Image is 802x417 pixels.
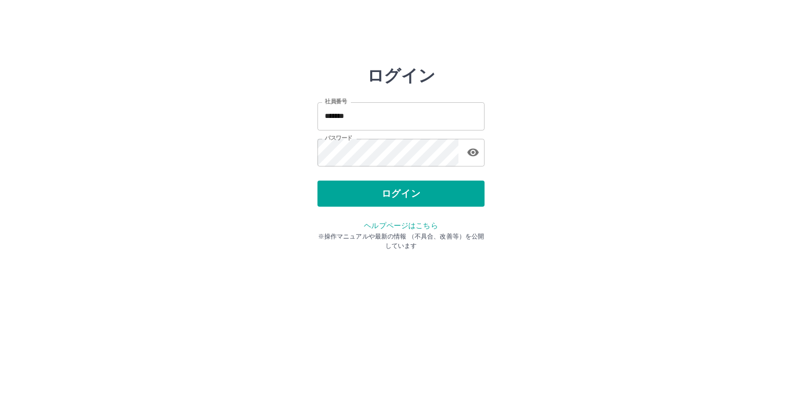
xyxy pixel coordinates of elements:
button: ログイン [317,181,485,207]
label: パスワード [325,134,352,142]
a: ヘルプページはこちら [364,221,438,230]
h2: ログイン [367,66,435,86]
label: 社員番号 [325,98,347,105]
p: ※操作マニュアルや最新の情報 （不具合、改善等）を公開しています [317,232,485,251]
